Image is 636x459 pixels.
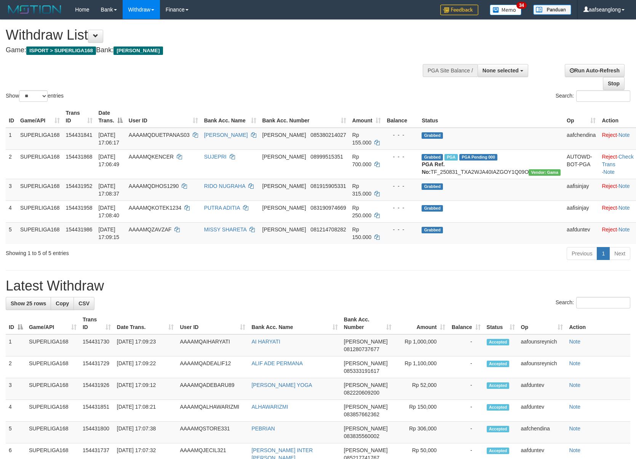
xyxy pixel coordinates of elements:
td: [DATE] 17:09:23 [114,334,177,356]
span: 154431841 [66,132,93,138]
th: Trans ID: activate to sort column ascending [80,313,114,334]
td: aafchendina [518,422,566,443]
div: - - - [387,204,416,212]
span: [DATE] 17:06:49 [99,154,120,167]
th: Action [566,313,630,334]
span: CSV [78,300,89,307]
a: Note [603,169,615,175]
span: [PERSON_NAME] [344,382,388,388]
th: Bank Acc. Name: activate to sort column ascending [201,106,259,128]
td: [DATE] 17:09:12 [114,378,177,400]
td: aafduntev [564,222,599,244]
td: aafounsreynich [518,356,566,378]
td: aafduntev [518,400,566,422]
span: Copy 082220609200 to clipboard [344,390,379,396]
td: 4 [6,201,17,222]
td: [DATE] 17:08:21 [114,400,177,422]
span: AAAAMQKOTEK1234 [129,205,182,211]
a: SUJEPRI [204,154,227,160]
th: Trans ID: activate to sort column ascending [63,106,96,128]
a: PEBRIAN [251,425,275,432]
td: - [448,356,484,378]
td: AAAAMQSTORE331 [177,422,248,443]
th: Balance: activate to sort column ascending [448,313,484,334]
th: Amount: activate to sort column ascending [349,106,384,128]
span: Accepted [487,404,510,411]
img: MOTION_logo.png [6,4,64,15]
td: AAAAMQADEBARU89 [177,378,248,400]
td: 5 [6,422,26,443]
span: AAAAMQDHOS1290 [129,183,179,189]
th: Status [419,106,564,128]
span: AAAAMQKENCER [129,154,174,160]
span: Copy 085333191617 to clipboard [344,368,379,374]
td: Rp 52,000 [395,378,448,400]
td: - [448,378,484,400]
a: Reject [602,183,617,189]
img: Feedback.jpg [440,5,478,15]
a: RIDO NUGRAHA [204,183,245,189]
th: User ID: activate to sort column ascending [177,313,248,334]
td: aafisinjay [564,201,599,222]
div: PGA Site Balance / [423,64,478,77]
td: AAAAMQAIHARYATI [177,334,248,356]
td: SUPERLIGA168 [26,378,80,400]
span: ISPORT > SUPERLIGA168 [26,47,96,55]
button: None selected [478,64,528,77]
td: Rp 306,000 [395,422,448,443]
a: Copy [51,297,74,310]
td: - [448,400,484,422]
div: Showing 1 to 5 of 5 entries [6,246,259,257]
td: aafounsreynich [518,334,566,356]
td: SUPERLIGA168 [17,128,63,150]
td: SUPERLIGA168 [17,201,63,222]
span: Accepted [487,448,510,454]
label: Show entries [6,90,64,102]
span: [DATE] 17:09:15 [99,226,120,240]
a: PUTRA ADITIA [204,205,240,211]
td: 1 [6,128,17,150]
td: [DATE] 17:07:38 [114,422,177,443]
span: Show 25 rows [11,300,46,307]
a: ALIF ADE PERMANA [251,360,303,366]
a: Note [569,447,580,453]
span: Copy 083190974669 to clipboard [310,205,346,211]
td: 3 [6,378,26,400]
span: Accepted [487,426,510,432]
td: AAAAMQADEALIF12 [177,356,248,378]
a: Show 25 rows [6,297,51,310]
a: Stop [603,77,625,90]
td: aafchendina [564,128,599,150]
td: 154431926 [80,378,114,400]
th: Bank Acc. Number: activate to sort column ascending [259,106,349,128]
span: PGA Pending [459,154,497,160]
span: 154431952 [66,183,93,189]
span: Accepted [487,339,510,345]
a: Reject [602,154,617,160]
td: SUPERLIGA168 [17,179,63,201]
td: - [448,334,484,356]
th: Game/API: activate to sort column ascending [17,106,63,128]
td: 5 [6,222,17,244]
span: [PERSON_NAME] [262,226,306,233]
span: [PERSON_NAME] [344,425,388,432]
span: Vendor URL: https://trx31.1velocity.biz [529,169,561,176]
span: [PERSON_NAME] [344,447,388,453]
a: Reject [602,132,617,138]
a: Note [618,226,630,233]
span: [DATE] 17:08:37 [99,183,120,197]
a: Next [609,247,630,260]
span: Grabbed [422,227,443,233]
span: 154431958 [66,205,93,211]
td: 154431730 [80,334,114,356]
a: [PERSON_NAME] YOGA [251,382,312,388]
td: SUPERLIGA168 [26,422,80,443]
th: ID [6,106,17,128]
h1: Latest Withdraw [6,278,630,294]
h4: Game: Bank: [6,47,416,54]
span: Copy 08999515351 to clipboard [310,154,343,160]
span: [PERSON_NAME] [262,205,306,211]
td: 154431800 [80,422,114,443]
td: SUPERLIGA168 [17,149,63,179]
span: 154431986 [66,226,93,233]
